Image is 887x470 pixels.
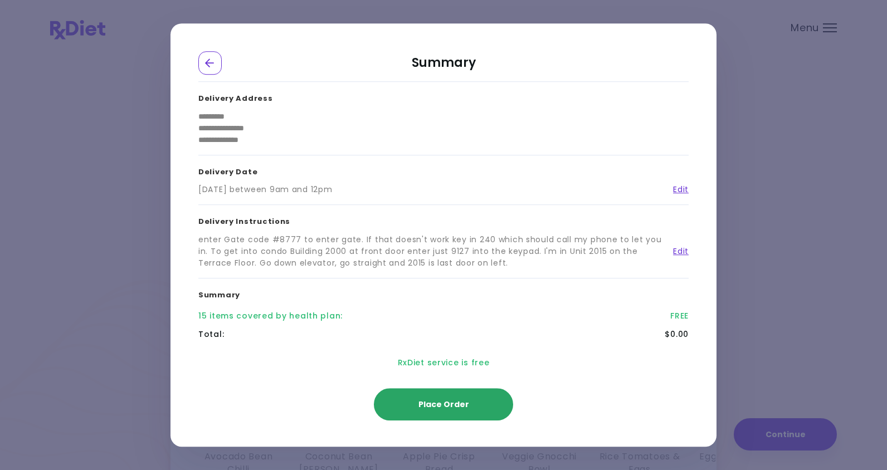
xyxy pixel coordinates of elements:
[198,344,689,382] div: RxDiet service is free
[665,184,689,195] a: Edit
[198,155,689,184] h3: Delivery Date
[665,246,689,257] a: Edit
[198,329,224,340] div: Total :
[198,51,689,82] h2: Summary
[198,310,343,322] div: 15 items covered by health plan :
[418,399,469,410] span: Place Order
[198,184,332,195] div: [DATE] between 9am and 12pm
[198,205,689,234] h3: Delivery Instructions
[374,388,513,420] button: Place Order
[198,51,222,75] div: Go Back
[198,82,689,111] h3: Delivery Address
[665,329,689,340] div: $0.00
[198,234,665,269] div: enter Gate code #8777 to enter gate. If that doesn't work key in 240 which should call my phone t...
[198,278,689,307] h3: Summary
[670,310,689,322] div: FREE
